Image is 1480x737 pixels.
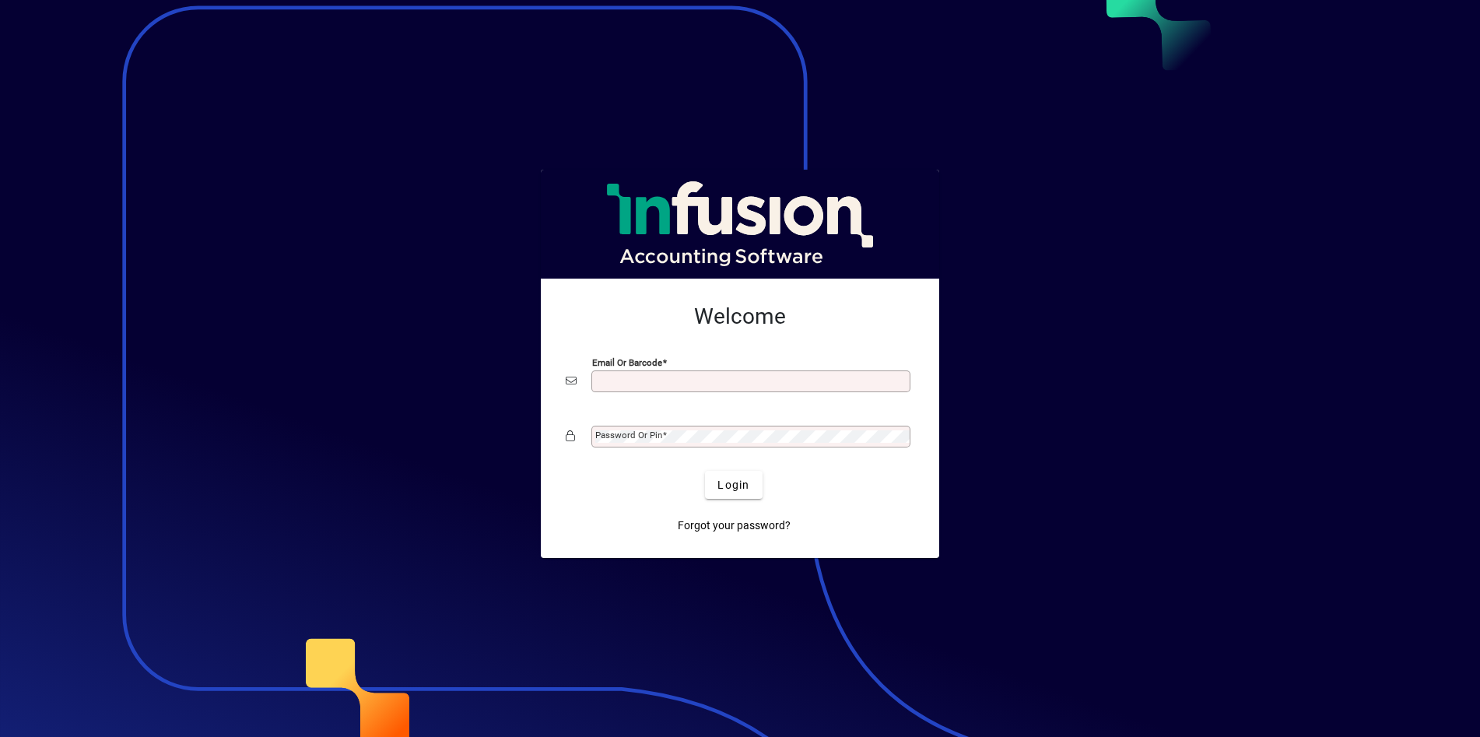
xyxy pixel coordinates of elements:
span: Login [717,477,749,493]
span: Forgot your password? [678,518,791,534]
mat-label: Password or Pin [595,430,662,440]
mat-label: Email or Barcode [592,357,662,368]
h2: Welcome [566,304,914,330]
button: Login [705,471,762,499]
a: Forgot your password? [672,511,797,539]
